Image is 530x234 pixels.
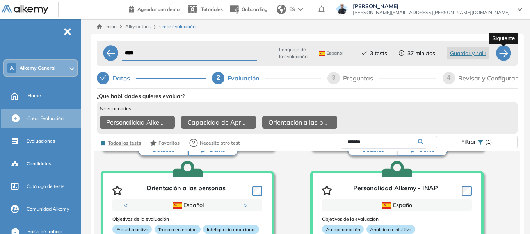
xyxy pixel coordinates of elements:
div: 2Evaluación [212,72,321,84]
div: Español [140,201,235,209]
div: Español [349,201,445,209]
span: Necesito otro test [200,139,240,146]
span: Onboarding [242,6,267,12]
span: Favoritos [158,139,180,146]
a: Agendar una demo [129,4,180,13]
span: Orientación a las personas [269,118,328,127]
div: Datos [97,72,206,84]
span: A [10,65,14,71]
span: ES [289,6,295,13]
img: ESP [319,51,325,56]
span: 37 minutos [407,49,435,57]
img: world [277,5,286,14]
span: clock-circle [399,50,404,56]
span: Tutoriales [201,6,223,12]
div: Revisar y Configurar [458,72,518,84]
button: 1 [178,211,187,213]
span: ¿Qué habilidades quieres evaluar? [97,92,185,100]
span: Alkymetrics [125,23,151,29]
span: Crear Evaluación [27,115,64,122]
h3: Objetivos de la evaluación [112,216,262,222]
div: Evaluación [228,72,265,84]
span: check [361,50,367,56]
span: Seleccionados [100,105,131,112]
span: 4 [447,74,451,81]
span: [PERSON_NAME][EMAIL_ADDRESS][PERSON_NAME][DOMAIN_NAME] [353,9,510,16]
span: Home [28,92,41,99]
button: 2 [190,211,197,213]
button: Todos los tests [97,136,144,150]
p: Autopercepción [322,225,364,234]
img: arrow [298,8,303,11]
span: Evaluaciones [27,138,55,145]
button: Onboarding [229,1,267,18]
span: Español [319,50,343,56]
span: (1) [485,136,492,148]
div: 3Preguntas [327,72,436,84]
img: Logo [2,5,48,15]
div: 4Revisar y Configurar [443,72,518,84]
p: Siguiente [492,34,515,43]
span: [PERSON_NAME] [353,3,510,9]
p: Personalidad Alkemy - INAP [353,184,438,196]
h3: Objetivos de la evaluación [322,216,472,222]
span: check [100,75,106,81]
span: Capacidad de Aprendizaje en Adultos [187,118,247,127]
button: Necesito otro test [186,135,244,151]
span: Alkemy General [20,65,55,71]
button: Previous [124,201,132,209]
span: Candidatos [27,160,51,167]
button: Next [243,201,251,209]
span: 3 tests [370,49,387,57]
span: Todos los tests [108,139,141,146]
p: Analítico o Intuitivo [366,225,415,234]
span: Comunidad Alkemy [27,205,69,213]
span: Lenguaje de la evaluación [279,46,308,60]
p: Trabajo en equipo [155,225,201,234]
img: ESP [173,202,182,209]
p: Orientación a las personas [146,184,226,196]
p: Inteligencia emocional [203,225,259,234]
div: Datos [112,72,136,84]
span: Crear evaluación [159,23,196,30]
span: Guardar y salir [450,49,486,57]
a: Inicio [97,23,117,30]
button: Guardar y salir [447,47,489,59]
p: Escucha activa [112,225,152,234]
span: Personalidad Alkemy - INAP [106,118,165,127]
span: 2 [217,74,220,81]
button: Favoritos [147,136,183,150]
img: ESP [382,202,391,209]
div: Preguntas [343,72,379,84]
span: Agendar una demo [137,6,180,12]
span: 3 [332,74,335,81]
span: Catálogo de tests [27,183,64,190]
span: Filtrar [461,136,476,148]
